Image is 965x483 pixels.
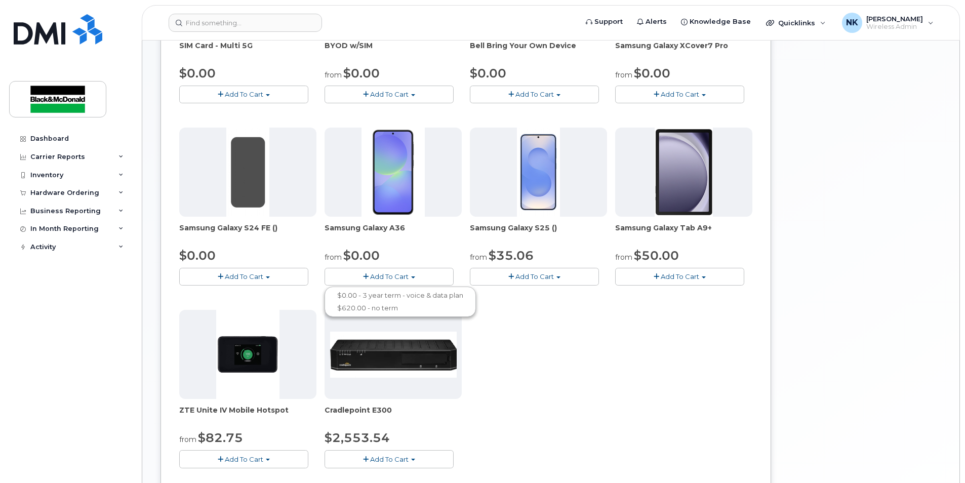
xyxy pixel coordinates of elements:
[674,12,758,32] a: Knowledge Base
[179,450,308,468] button: Add To Cart
[330,332,457,378] img: phone23700.JPG
[179,248,216,263] span: $0.00
[325,430,390,445] span: $2,553.54
[179,41,316,61] div: SIM Card - Multi 5G
[594,17,623,27] span: Support
[325,70,342,79] small: from
[179,223,316,243] div: Samsung Galaxy S24 FE ()
[615,223,752,243] div: Samsung Galaxy Tab A9+
[216,310,280,399] img: phone23268.JPG
[835,13,941,33] div: Nuray Kiamil
[470,41,607,61] div: Bell Bring Your Own Device
[225,455,263,463] span: Add To Cart
[325,223,462,243] div: Samsung Galaxy A36
[325,86,454,103] button: Add To Cart
[470,223,607,243] div: Samsung Galaxy S25 ()
[615,70,632,79] small: from
[489,248,534,263] span: $35.06
[179,66,216,80] span: $0.00
[179,405,316,425] div: ZTE Unite IV Mobile Hotspot
[361,128,425,217] img: phone23886.JPG
[615,268,744,286] button: Add To Cart
[615,41,752,61] div: Samsung Galaxy XCover7 Pro
[655,128,713,217] img: phone23884.JPG
[759,13,833,33] div: Quicklinks
[325,253,342,262] small: from
[615,86,744,103] button: Add To Cart
[325,41,462,61] div: BYOD w/SIM
[615,253,632,262] small: from
[343,248,380,263] span: $0.00
[343,66,380,80] span: $0.00
[646,17,667,27] span: Alerts
[690,17,751,27] span: Knowledge Base
[226,128,270,217] img: phone23975.JPG
[470,66,506,80] span: $0.00
[470,268,599,286] button: Add To Cart
[198,430,243,445] span: $82.75
[327,289,473,302] a: $0.00 - 3 year term - voice & data plan
[370,90,409,98] span: Add To Cart
[370,272,409,280] span: Add To Cart
[179,435,196,444] small: from
[634,66,670,80] span: $0.00
[579,12,630,32] a: Support
[325,268,454,286] button: Add To Cart
[630,12,674,32] a: Alerts
[661,90,699,98] span: Add To Cart
[325,450,454,468] button: Add To Cart
[470,86,599,103] button: Add To Cart
[179,268,308,286] button: Add To Cart
[225,272,263,280] span: Add To Cart
[866,23,923,31] span: Wireless Admin
[169,14,322,32] input: Find something...
[515,90,554,98] span: Add To Cart
[225,90,263,98] span: Add To Cart
[370,455,409,463] span: Add To Cart
[778,19,815,27] span: Quicklinks
[866,15,923,23] span: [PERSON_NAME]
[470,253,487,262] small: from
[515,272,554,280] span: Add To Cart
[661,272,699,280] span: Add To Cart
[846,17,858,29] span: NK
[634,248,679,263] span: $50.00
[517,128,560,217] img: phone23817.JPG
[327,302,473,314] a: $620.00 - no term
[325,405,462,425] div: Cradlepoint E300
[179,86,308,103] button: Add To Cart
